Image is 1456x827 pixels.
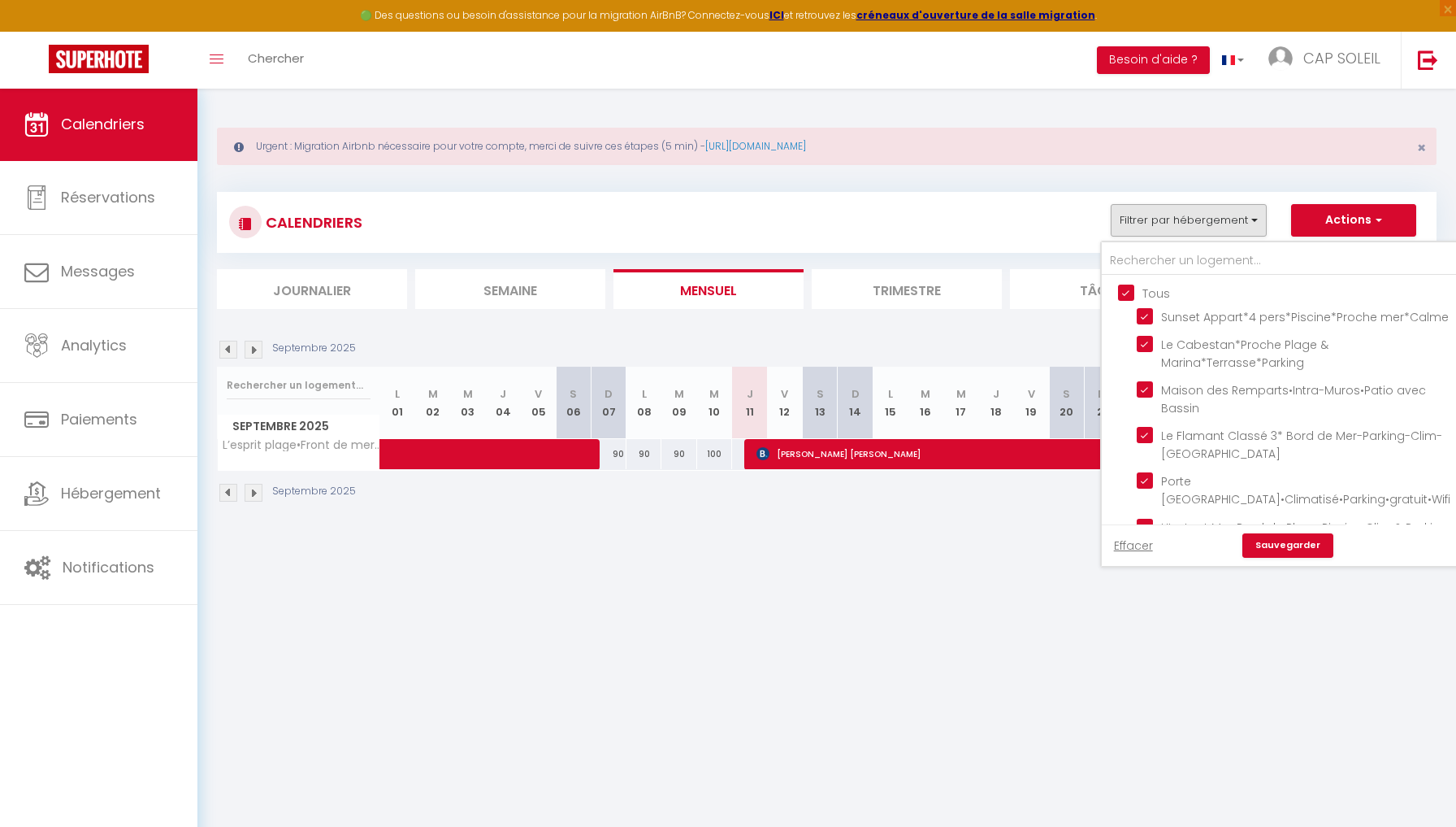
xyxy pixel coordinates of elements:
th: 01 [380,367,415,439]
th: 13 [803,367,838,439]
button: Actions [1291,204,1416,237]
abbr: L [888,386,893,402]
span: Réservations [61,187,155,207]
img: logout [1418,50,1438,70]
abbr: M [428,386,438,402]
abbr: J [993,386,999,402]
img: Super Booking [49,45,149,73]
a: Effacer [1114,537,1153,555]
div: 90 [661,439,696,469]
abbr: M [921,386,930,402]
th: 09 [661,367,696,439]
button: Filtrer par hébergement [1111,204,1267,237]
a: Chercher [236,32,316,89]
th: 06 [556,367,591,439]
span: Hébergement [61,483,161,503]
span: × [1417,137,1426,158]
span: Porte [GEOGRAPHIC_DATA]•Climatisé•Parking•gratuit•Wifi [1161,473,1450,507]
a: créneaux d'ouverture de la salle migration [856,8,1095,22]
span: Analytics [61,335,127,355]
abbr: S [817,386,824,402]
li: Mensuel [613,269,804,309]
th: 21 [1084,367,1119,439]
abbr: M [463,386,473,402]
th: 10 [697,367,732,439]
th: 14 [838,367,873,439]
th: 02 [415,367,450,439]
div: Urgent : Migration Airbnb nécessaire pour votre compte, merci de suivre ces étapes (5 min) - [217,128,1436,165]
abbr: J [747,386,753,402]
abbr: V [535,386,542,402]
span: CAP SOLEIL [1303,48,1380,68]
span: Paiements [61,409,137,429]
p: Septembre 2025 [272,341,356,356]
abbr: S [1063,386,1070,402]
abbr: S [570,386,577,402]
span: Chercher [248,50,304,67]
div: 100 [697,439,732,469]
th: 15 [873,367,908,439]
abbr: M [709,386,719,402]
span: Notifications [63,557,154,577]
abbr: D [604,386,613,402]
button: Besoin d'aide ? [1097,46,1210,74]
button: Close [1417,141,1426,155]
th: 12 [767,367,802,439]
div: 90 [626,439,661,469]
li: Trimestre [812,269,1002,309]
h3: CALENDRIERS [262,204,362,241]
a: [URL][DOMAIN_NAME] [705,139,806,153]
th: 05 [521,367,556,439]
abbr: D [851,386,860,402]
li: Semaine [415,269,605,309]
span: [PERSON_NAME] [PERSON_NAME] [756,438,1327,469]
span: Maison des Remparts•Intra-Muros•Patio avec Bassin [1161,382,1426,416]
span: Septembre 2025 [218,415,379,438]
input: Rechercher un logement... [227,371,370,400]
span: Le Flamant Classé 3* Bord de Mer-Parking-Clim-[GEOGRAPHIC_DATA] [1161,428,1442,462]
span: L’esprit plage•Front de mer•[GEOGRAPHIC_DATA]•Clim•Parking [220,439,383,451]
th: 17 [943,367,978,439]
span: Messages [61,261,135,281]
abbr: V [781,386,788,402]
li: Tâches [1010,269,1200,309]
th: 08 [626,367,661,439]
abbr: J [500,386,506,402]
abbr: L [395,386,400,402]
abbr: M [674,386,684,402]
abbr: L [642,386,647,402]
abbr: V [1028,386,1035,402]
abbr: M [956,386,966,402]
a: Sauvegarder [1242,533,1333,558]
span: Le Cabestan*Proche Plage & Marina*Terrasse*Parking [1161,337,1328,371]
th: 03 [450,367,485,439]
button: Ouvrir le widget de chat LiveChat [13,7,62,55]
th: 16 [908,367,943,439]
th: 18 [978,367,1013,439]
abbr: D [1098,386,1106,402]
a: ... CAP SOLEIL [1256,32,1401,89]
span: Calendriers [61,114,145,134]
a: ICI [769,8,784,22]
th: 07 [591,367,626,439]
th: 04 [486,367,521,439]
th: 19 [1014,367,1049,439]
p: Septembre 2025 [272,484,356,499]
img: ... [1268,46,1293,71]
li: Journalier [217,269,407,309]
th: 11 [732,367,767,439]
th: 20 [1049,367,1084,439]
